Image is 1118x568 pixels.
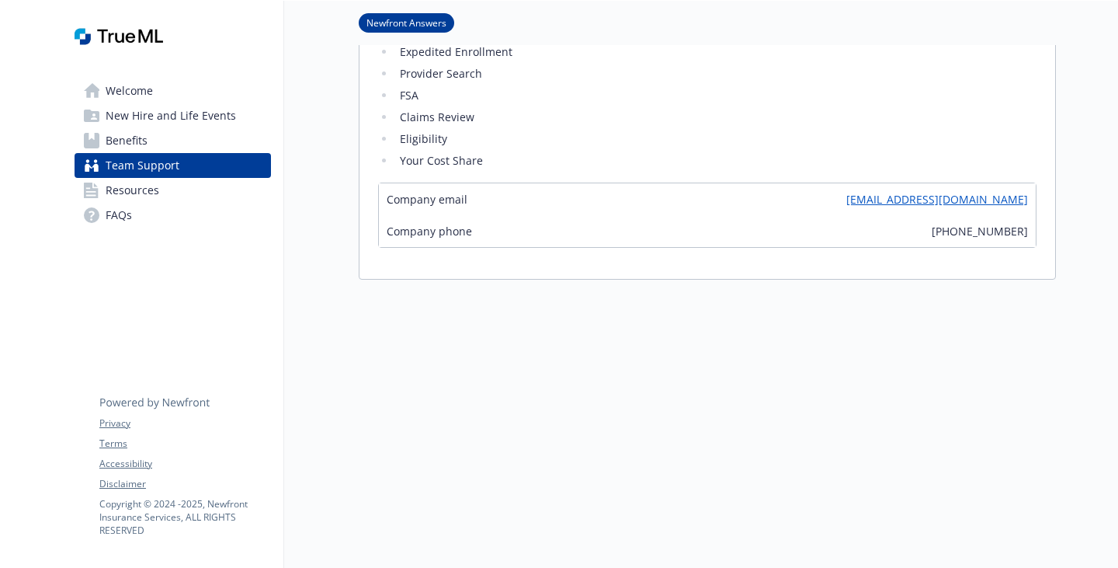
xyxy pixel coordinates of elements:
[106,128,148,153] span: Benefits
[75,78,271,103] a: Welcome
[395,64,1036,83] li: Provider Search
[75,103,271,128] a: New Hire and Life Events
[99,497,270,537] p: Copyright © 2024 - 2025 , Newfront Insurance Services, ALL RIGHTS RESERVED
[99,457,270,471] a: Accessibility
[75,153,271,178] a: Team Support
[106,103,236,128] span: New Hire and Life Events
[387,191,467,207] span: Company email
[75,178,271,203] a: Resources
[395,43,1036,61] li: Expedited Enrollment
[395,108,1036,127] li: Claims Review
[846,191,1028,207] a: [EMAIL_ADDRESS][DOMAIN_NAME]
[395,152,1036,170] li: Your Cost Share
[395,130,1036,148] li: Eligibility
[75,203,271,228] a: FAQs
[99,477,270,491] a: Disclaimer
[99,437,270,451] a: Terms
[932,223,1028,239] span: [PHONE_NUMBER]
[106,78,153,103] span: Welcome
[106,153,179,178] span: Team Support
[395,86,1036,105] li: FSA
[106,178,159,203] span: Resources
[359,15,454,30] a: Newfront Answers
[99,416,270,430] a: Privacy
[387,223,472,239] span: Company phone
[106,203,132,228] span: FAQs
[75,128,271,153] a: Benefits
